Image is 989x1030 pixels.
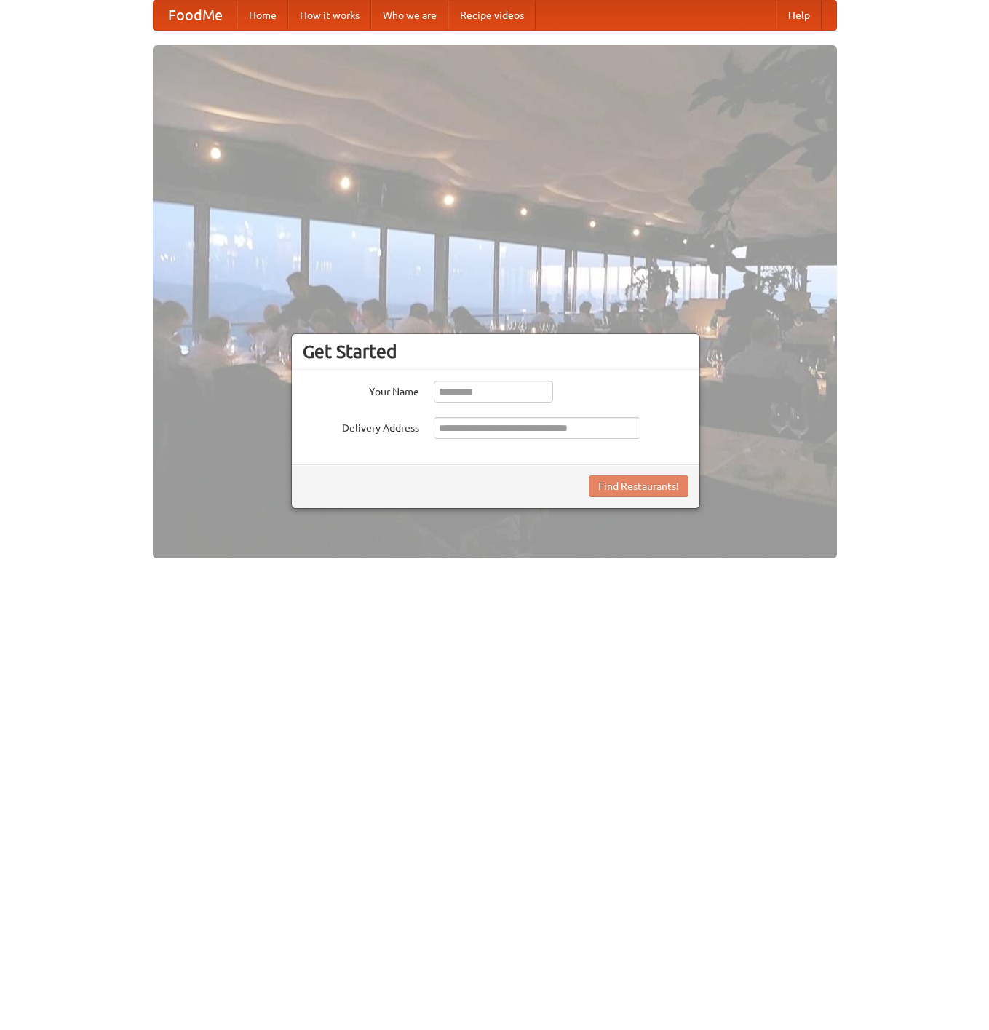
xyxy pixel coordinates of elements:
[589,475,688,497] button: Find Restaurants!
[371,1,448,30] a: Who we are
[303,341,688,363] h3: Get Started
[303,417,419,435] label: Delivery Address
[237,1,288,30] a: Home
[288,1,371,30] a: How it works
[303,381,419,399] label: Your Name
[776,1,822,30] a: Help
[154,1,237,30] a: FoodMe
[448,1,536,30] a: Recipe videos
